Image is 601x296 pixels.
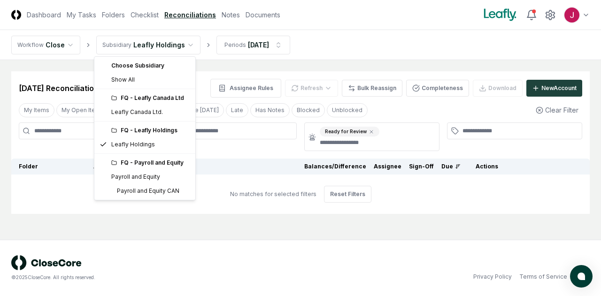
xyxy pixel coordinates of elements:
[111,94,190,102] div: FQ - Leafly Canada Ltd
[111,76,135,84] span: Show All
[111,159,190,167] div: FQ - Payroll and Equity
[96,59,193,73] div: Choose Subsidiary
[111,126,190,135] div: FQ - Leafly Holdings
[111,173,160,181] div: Payroll and Equity
[111,108,163,116] div: Leafly Canada Ltd.
[111,140,155,149] div: Leafly Holdings
[111,187,179,195] div: Payroll and Equity CAN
